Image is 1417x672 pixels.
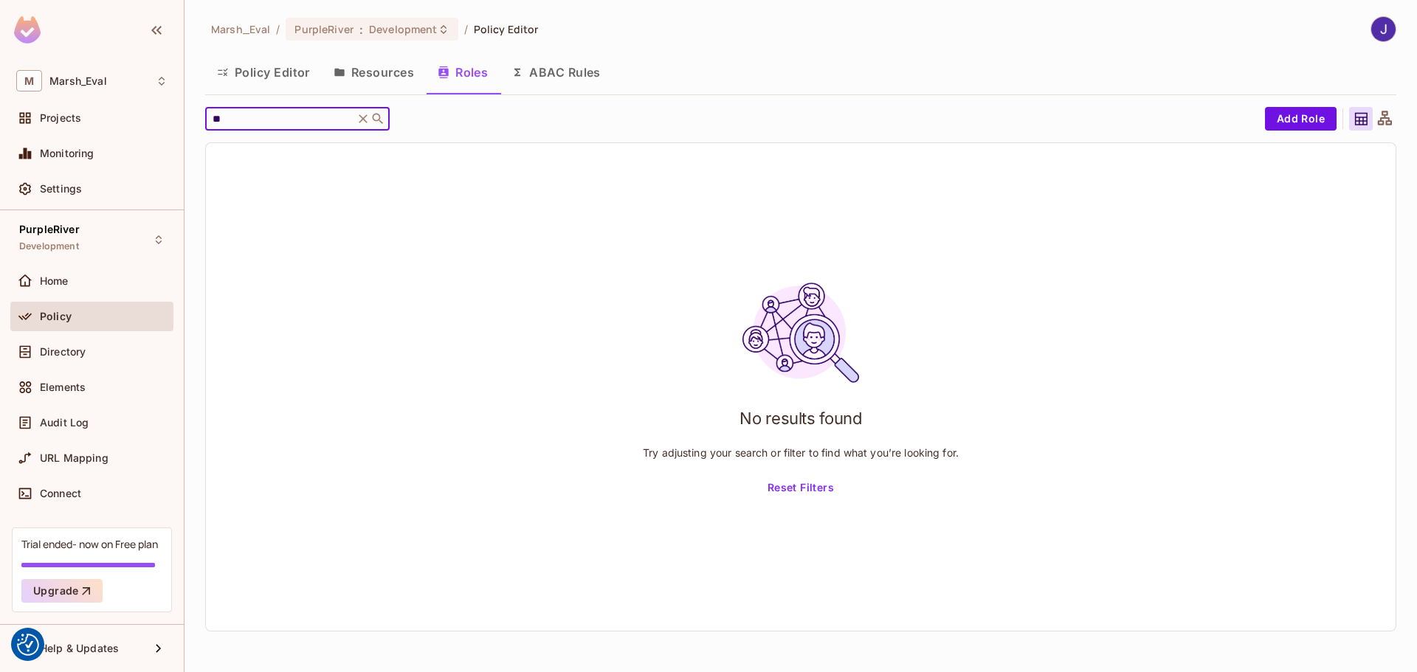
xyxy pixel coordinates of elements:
[464,22,468,36] li: /
[40,275,69,287] span: Home
[40,417,89,429] span: Audit Log
[1371,17,1396,41] img: John Kelly
[322,54,426,91] button: Resources
[16,70,42,91] span: M
[474,22,539,36] span: Policy Editor
[1265,107,1337,131] button: Add Role
[17,634,39,656] img: Revisit consent button
[359,24,364,35] span: :
[49,75,107,87] span: Workspace: Marsh_Eval
[40,112,81,124] span: Projects
[500,54,613,91] button: ABAC Rules
[40,488,81,499] span: Connect
[40,183,82,195] span: Settings
[643,446,959,460] p: Try adjusting your search or filter to find what you’re looking for.
[40,381,86,393] span: Elements
[21,537,158,551] div: Trial ended- now on Free plan
[40,148,94,159] span: Monitoring
[739,407,862,429] h1: No results found
[40,642,119,654] span: Help & Updates
[205,54,322,91] button: Policy Editor
[40,452,108,464] span: URL Mapping
[762,476,840,499] button: Reset Filters
[369,22,437,36] span: Development
[19,240,79,252] span: Development
[21,579,103,603] button: Upgrade
[40,311,72,322] span: Policy
[19,224,80,235] span: PurpleRiver
[426,54,500,91] button: Roles
[276,22,280,36] li: /
[17,634,39,656] button: Consent Preferences
[211,22,270,36] span: the active workspace
[14,16,41,44] img: SReyMgAAAABJRU5ErkJggg==
[294,22,353,36] span: PurpleRiver
[40,346,86,358] span: Directory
